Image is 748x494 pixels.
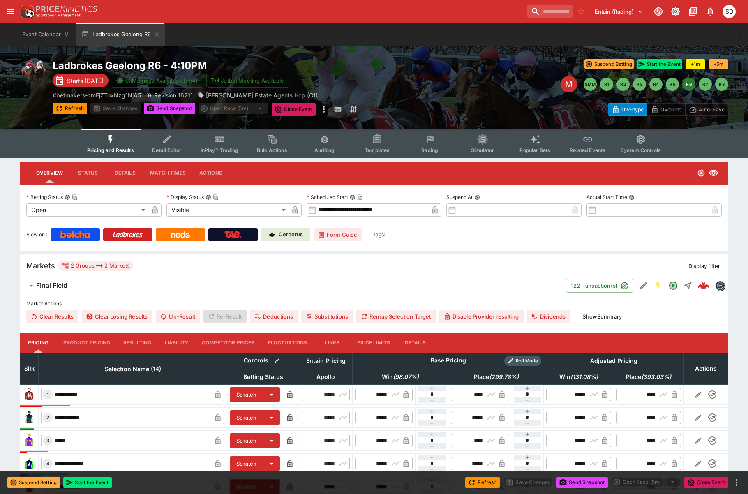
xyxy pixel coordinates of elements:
div: Mcgrath Estate Agents Hcp (C1) [198,91,318,99]
button: Suspend Betting [584,59,634,69]
img: Ladbrokes [113,231,143,238]
span: Popular Bets [519,147,550,153]
img: TabNZ [224,231,242,238]
span: InPlay™ Trading [201,147,238,153]
button: Actions [192,163,229,183]
div: 3748a7d7-c220-432c-ad92-7cda9e4c385b [698,280,709,291]
button: Copy To Clipboard [72,194,78,200]
p: Display Status [166,194,204,201]
button: +1m [686,59,705,69]
th: Actions [683,353,728,384]
span: Place(299.78%) [465,372,528,382]
button: Send Snapshot [144,103,195,114]
h6: Final Field [36,281,67,290]
button: Start the Event [637,59,682,69]
p: Overtype [621,105,644,114]
img: Betcha [60,231,90,238]
button: Suspend Betting [7,477,60,488]
button: Suspend At [474,194,480,200]
button: Clear Losing Results [82,310,152,323]
button: R4 [649,78,663,91]
h5: Markets [26,261,55,270]
button: Fluctuations [261,333,314,353]
button: Price Limits [351,333,397,353]
button: Match Times [143,163,192,183]
button: Display filter [683,259,725,272]
label: Tags: [373,228,385,241]
em: ( 393.03 %) [641,372,671,382]
img: betmakers [716,281,725,290]
div: Visible [166,203,289,217]
span: Re-Result [203,310,247,323]
button: more [732,478,741,487]
span: Betting Status [234,372,292,382]
svg: Visible [709,168,718,178]
span: 1 [45,392,51,397]
img: PriceKinetics Logo [18,3,35,20]
button: Details [106,163,143,183]
p: Revision 16211 [154,91,193,99]
button: Refresh [465,477,500,488]
em: ( 98.07 %) [393,372,419,382]
button: Overtype [608,103,647,116]
button: Stuart Dibb [720,2,738,21]
div: betmakers [715,281,725,291]
button: R8 [715,78,728,91]
a: 3748a7d7-c220-432c-ad92-7cda9e4c385b [695,277,712,294]
span: Win(131.08%) [550,372,607,382]
p: Suspend At [446,194,473,201]
span: Roll Mode [513,358,541,365]
button: Start the Event [63,477,112,488]
button: SMM [584,78,597,91]
button: Betting StatusCopy To Clipboard [65,194,70,200]
button: Status [69,163,106,183]
div: split button [199,103,268,114]
button: SRM Prices Available (Top4) [112,74,203,88]
img: Sportsbook Management [36,14,81,17]
button: open drawer [3,4,18,19]
div: Event type filters [81,129,667,158]
button: Remap Selection Target [356,310,436,323]
button: Scratch [230,433,263,448]
div: Stuart Dibb [723,5,736,18]
img: horse_racing.png [20,59,46,85]
button: Links [314,333,351,353]
button: Jetbet Meeting Available [206,74,289,88]
button: Substitutions [301,310,353,323]
input: search [527,5,573,18]
button: Documentation [686,4,700,19]
div: 2 Groups 2 Markets [62,261,130,271]
button: Actual Start Time [629,194,635,200]
em: ( 299.78 %) [489,372,519,382]
em: ( 131.08 %) [570,372,598,382]
button: Scheduled StartCopy To Clipboard [350,194,356,200]
button: Override [647,103,685,116]
img: runner 1 [23,388,36,401]
button: 122Transaction(s) [566,279,633,293]
button: Open [666,278,681,293]
button: more [319,103,329,116]
span: Templates [365,147,390,153]
img: runner 2 [23,411,36,424]
button: R1 [600,78,613,91]
span: Pricing and Results [87,147,134,153]
th: Controls [227,353,299,369]
svg: Open [697,169,705,177]
div: split button [611,476,681,488]
span: Simulator [471,147,494,153]
th: Entain Pricing [299,353,353,369]
span: Detail Editor [152,147,181,153]
span: 2 [45,415,51,420]
label: View on : [26,228,47,241]
button: Display StatusCopy To Clipboard [205,194,211,200]
a: Cerberus [261,228,310,241]
button: Resulting [117,333,158,353]
button: R2 [616,78,630,91]
button: Straight [681,278,695,293]
th: Apollo [299,369,353,384]
button: Details [397,333,434,353]
span: Win(98.07%) [373,372,428,382]
button: Disable Provider resulting [439,310,524,323]
img: Neds [171,231,189,238]
button: Event Calendar [17,23,75,46]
